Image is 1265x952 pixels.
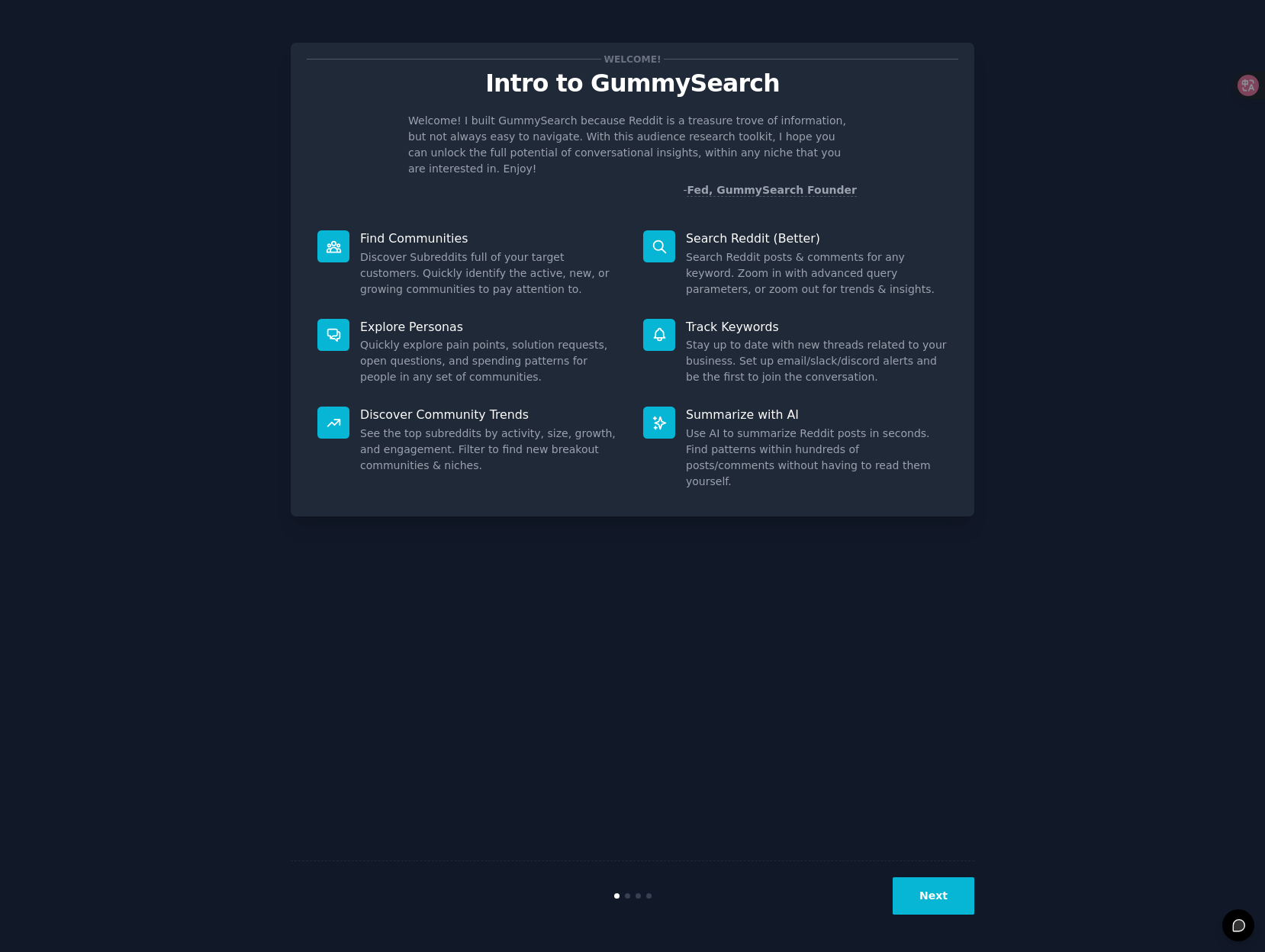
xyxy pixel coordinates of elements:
[686,319,948,335] p: Track Keywords
[686,249,948,297] dd: Search Reddit posts & comments for any keyword. Zoom in with advanced query parameters, or zoom o...
[360,407,622,423] p: Discover Community Trends
[601,51,664,67] span: Welcome!
[360,337,622,385] dd: Quickly explore pain points, solution requests, open questions, and spending patterns for people ...
[360,230,622,246] p: Find Communities
[408,113,857,177] p: Welcome! I built GummySearch because Reddit is a treasure trove of information, but not always ea...
[683,182,857,198] div: -
[687,184,857,197] a: Fed, GummySearch Founder
[686,426,948,490] dd: Use AI to summarize Reddit posts in seconds. Find patterns within hundreds of posts/comments with...
[686,337,948,385] dd: Stay up to date with new threads related to your business. Set up email/slack/discord alerts and ...
[307,70,958,97] p: Intro to GummySearch
[360,249,622,297] dd: Discover Subreddits full of your target customers. Quickly identify the active, new, or growing c...
[360,319,622,335] p: Explore Personas
[893,877,974,915] button: Next
[360,426,622,474] dd: See the top subreddits by activity, size, growth, and engagement. Filter to find new breakout com...
[686,407,948,423] p: Summarize with AI
[686,230,948,246] p: Search Reddit (Better)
